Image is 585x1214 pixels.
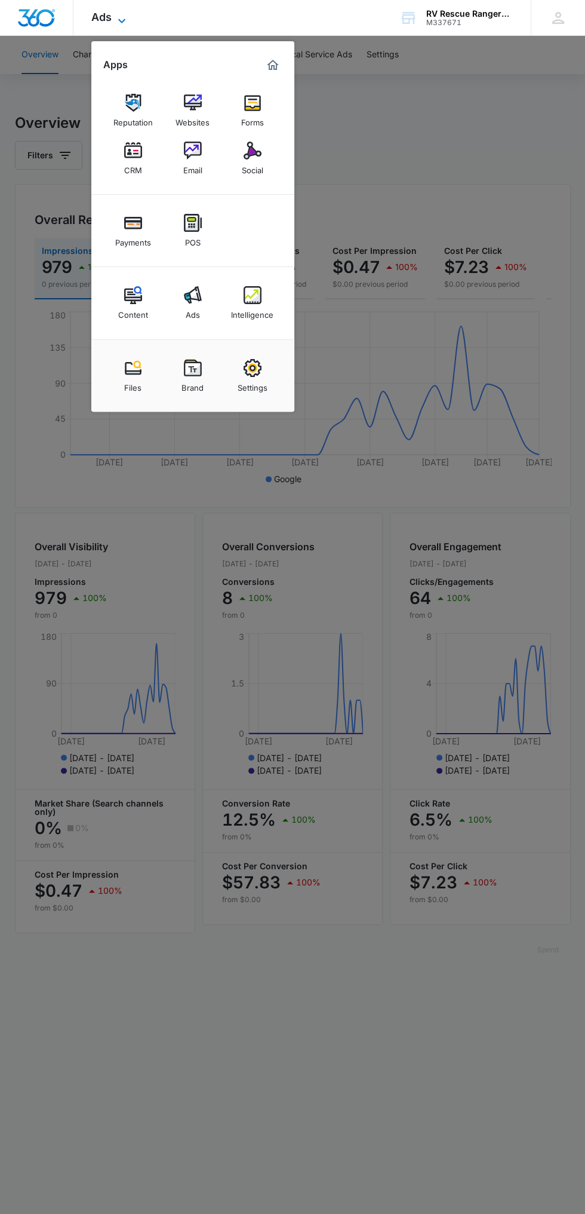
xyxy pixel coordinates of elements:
[186,304,200,320] div: Ads
[183,160,202,175] div: Email
[263,56,282,75] a: Marketing 360® Dashboard
[110,353,156,398] a: Files
[176,112,210,127] div: Websites
[110,280,156,326] a: Content
[170,208,215,253] a: POS
[230,88,275,133] a: Forms
[118,304,148,320] div: Content
[124,377,141,393] div: Files
[170,353,215,398] a: Brand
[238,377,267,393] div: Settings
[170,280,215,326] a: Ads
[115,232,151,247] div: Payments
[426,19,513,27] div: account id
[170,88,215,133] a: Websites
[230,353,275,398] a: Settings
[242,160,263,175] div: Social
[185,232,201,247] div: POS
[230,136,275,181] a: Social
[181,377,204,393] div: Brand
[110,136,156,181] a: CRM
[103,59,128,70] h2: Apps
[170,136,215,181] a: Email
[124,160,142,175] div: CRM
[110,88,156,133] a: Reputation
[231,304,273,320] div: Intelligence
[113,112,153,127] div: Reputation
[110,208,156,253] a: Payments
[426,9,513,19] div: account name
[91,11,112,23] span: Ads
[241,112,264,127] div: Forms
[230,280,275,326] a: Intelligence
